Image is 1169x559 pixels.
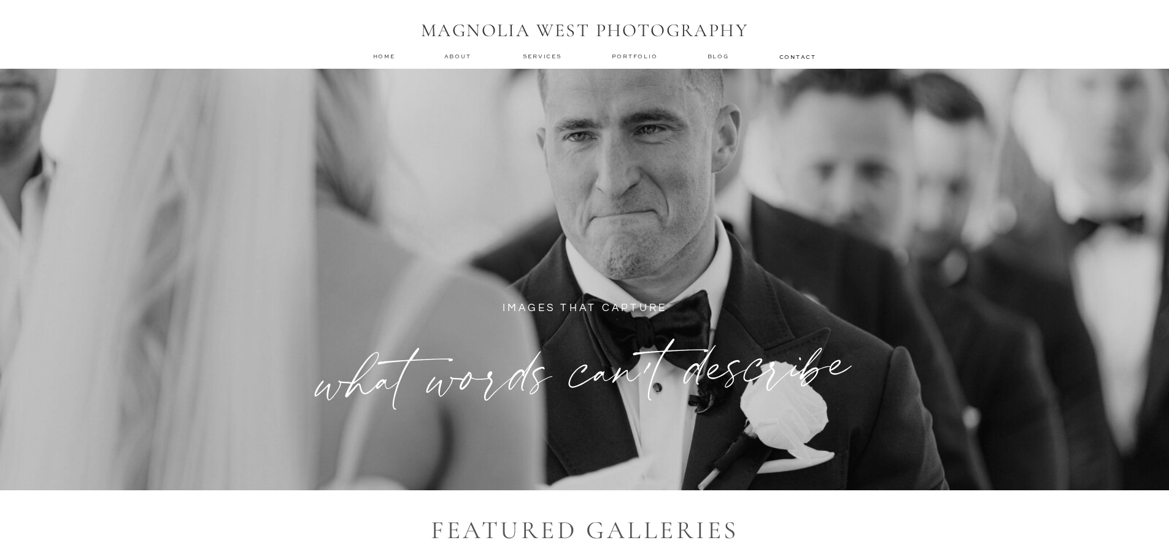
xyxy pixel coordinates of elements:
h2: featured galleries [346,514,824,537]
h1: what words can't describe [303,326,868,409]
a: contact [779,53,815,60]
a: Blog [708,52,732,61]
p: IMAGES THAT CAPTURE [407,299,763,326]
h1: MAGNOLIA WEST PHOTOGRAPHY [413,20,757,43]
a: home [373,52,396,60]
a: services [523,52,564,60]
a: Portfolio [612,52,660,61]
a: about [444,52,475,61]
